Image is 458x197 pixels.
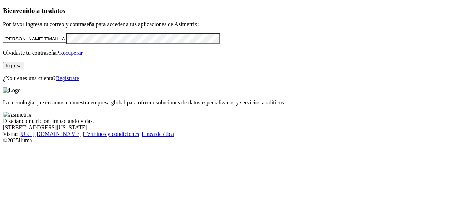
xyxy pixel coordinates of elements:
h3: Bienvenido a tus [3,7,455,15]
div: © 2025 Iluma [3,137,455,144]
a: Línea de ética [142,131,174,137]
img: Logo [3,87,21,94]
p: ¿No tienes una cuenta? [3,75,455,82]
div: Visita : | | [3,131,455,137]
a: Regístrate [56,75,79,81]
img: Asimetrix [3,112,31,118]
p: Olvidaste tu contraseña? [3,50,455,56]
button: Ingresa [3,62,24,69]
a: [URL][DOMAIN_NAME] [19,131,82,137]
p: La tecnología que creamos en nuestra empresa global para ofrecer soluciones de datos especializad... [3,99,455,106]
a: Términos y condiciones [84,131,139,137]
div: Diseñando nutrición, impactando vidas. [3,118,455,124]
span: datos [50,7,65,14]
a: Recuperar [59,50,83,56]
div: [STREET_ADDRESS][US_STATE]. [3,124,455,131]
input: Tu correo [3,35,66,43]
p: Por favor ingresa tu correo y contraseña para acceder a tus aplicaciones de Asimetrix: [3,21,455,28]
